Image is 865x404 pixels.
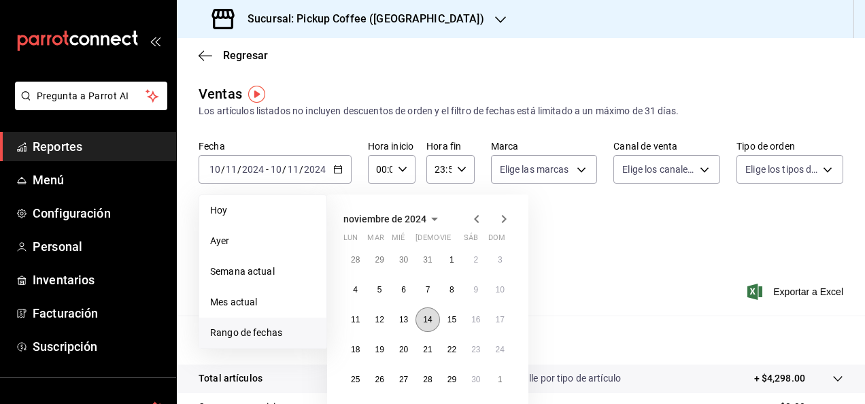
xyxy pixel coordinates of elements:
[423,345,432,354] abbr: 21 de noviembre de 2024
[377,285,382,294] abbr: 5 de noviembre de 2024
[613,141,720,151] label: Canal de venta
[367,367,391,392] button: 26 de noviembre de 2024
[351,375,360,384] abbr: 25 de noviembre de 2024
[488,367,512,392] button: 1 de diciembre de 2024
[375,315,384,324] abbr: 12 de noviembre de 2024
[209,164,221,175] input: --
[471,345,480,354] abbr: 23 de noviembre de 2024
[282,164,286,175] span: /
[210,265,316,279] span: Semana actual
[750,284,843,300] button: Exportar a Excel
[375,255,384,265] abbr: 29 de octubre de 2024
[343,307,367,332] button: 11 de noviembre de 2024
[199,141,352,151] label: Fecha
[415,337,439,362] button: 21 de noviembre de 2024
[392,277,415,302] button: 6 de noviembre de 2024
[488,307,512,332] button: 17 de noviembre de 2024
[210,234,316,248] span: Ayer
[415,307,439,332] button: 14 de noviembre de 2024
[221,164,225,175] span: /
[464,307,488,332] button: 16 de noviembre de 2024
[500,163,569,176] span: Elige las marcas
[496,315,505,324] abbr: 17 de noviembre de 2024
[488,277,512,302] button: 10 de noviembre de 2024
[343,248,367,272] button: 28 de octubre de 2024
[33,237,165,256] span: Personal
[199,371,262,386] p: Total artículos
[343,337,367,362] button: 18 de noviembre de 2024
[210,295,316,309] span: Mes actual
[237,164,241,175] span: /
[473,285,478,294] abbr: 9 de noviembre de 2024
[415,248,439,272] button: 31 de octubre de 2024
[392,367,415,392] button: 27 de noviembre de 2024
[426,285,430,294] abbr: 7 de noviembre de 2024
[33,204,165,222] span: Configuración
[367,277,391,302] button: 5 de noviembre de 2024
[392,248,415,272] button: 30 de octubre de 2024
[440,233,451,248] abbr: viernes
[33,171,165,189] span: Menú
[266,164,269,175] span: -
[375,375,384,384] abbr: 26 de noviembre de 2024
[440,277,464,302] button: 8 de noviembre de 2024
[496,285,505,294] abbr: 10 de noviembre de 2024
[367,248,391,272] button: 29 de octubre de 2024
[351,315,360,324] abbr: 11 de noviembre de 2024
[392,233,405,248] abbr: miércoles
[496,345,505,354] abbr: 24 de noviembre de 2024
[491,141,598,151] label: Marca
[15,82,167,110] button: Pregunta a Parrot AI
[426,141,474,151] label: Hora fin
[447,315,456,324] abbr: 15 de noviembre de 2024
[440,367,464,392] button: 29 de noviembre de 2024
[423,375,432,384] abbr: 28 de noviembre de 2024
[210,326,316,340] span: Rango de fechas
[464,277,488,302] button: 9 de noviembre de 2024
[303,164,326,175] input: ----
[401,285,406,294] abbr: 6 de noviembre de 2024
[423,255,432,265] abbr: 31 de octubre de 2024
[464,367,488,392] button: 30 de noviembre de 2024
[10,99,167,113] a: Pregunta a Parrot AI
[754,371,805,386] p: + $4,298.00
[440,337,464,362] button: 22 de noviembre de 2024
[237,11,484,27] h3: Sucursal: Pickup Coffee ([GEOGRAPHIC_DATA])
[37,89,146,103] span: Pregunta a Parrot AI
[473,255,478,265] abbr: 2 de noviembre de 2024
[488,337,512,362] button: 24 de noviembre de 2024
[415,233,496,248] abbr: jueves
[248,86,265,103] img: Tooltip marker
[299,164,303,175] span: /
[287,164,299,175] input: --
[343,214,426,224] span: noviembre de 2024
[367,233,384,248] abbr: martes
[488,233,505,248] abbr: domingo
[343,277,367,302] button: 4 de noviembre de 2024
[450,255,454,265] abbr: 1 de noviembre de 2024
[736,141,843,151] label: Tipo de orden
[464,233,478,248] abbr: sábado
[199,84,242,104] div: Ventas
[199,104,843,118] div: Los artículos listados no incluyen descuentos de orden y el filtro de fechas está limitado a un m...
[353,285,358,294] abbr: 4 de noviembre de 2024
[399,255,408,265] abbr: 30 de octubre de 2024
[199,49,268,62] button: Regresar
[440,307,464,332] button: 15 de noviembre de 2024
[498,375,503,384] abbr: 1 de diciembre de 2024
[33,337,165,356] span: Suscripción
[622,163,695,176] span: Elige los canales de venta
[399,345,408,354] abbr: 20 de noviembre de 2024
[464,248,488,272] button: 2 de noviembre de 2024
[423,315,432,324] abbr: 14 de noviembre de 2024
[415,277,439,302] button: 7 de noviembre de 2024
[450,285,454,294] abbr: 8 de noviembre de 2024
[270,164,282,175] input: --
[367,337,391,362] button: 19 de noviembre de 2024
[392,337,415,362] button: 20 de noviembre de 2024
[447,375,456,384] abbr: 29 de noviembre de 2024
[745,163,818,176] span: Elige los tipos de orden
[241,164,265,175] input: ----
